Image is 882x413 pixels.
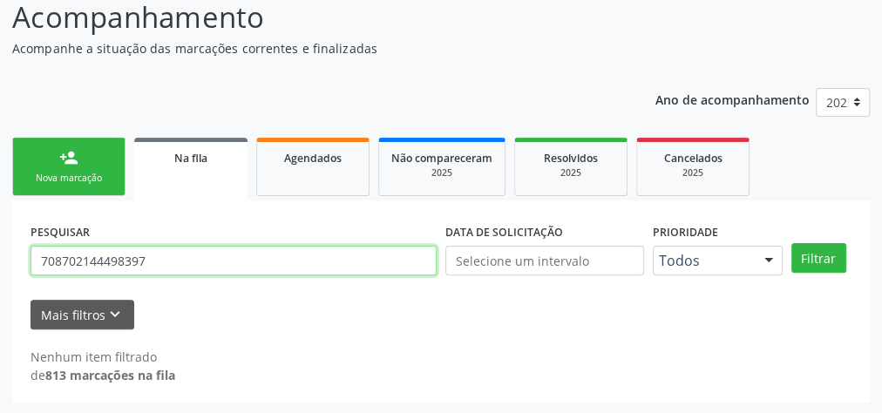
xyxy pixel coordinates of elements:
label: PESQUISAR [31,219,90,246]
span: Todos [659,252,747,269]
div: Nenhum item filtrado [31,348,175,366]
div: de [31,366,175,384]
span: Resolvidos [544,151,598,166]
button: Filtrar [791,243,846,273]
strong: 813 marcações na fila [45,367,175,383]
div: 2025 [527,166,614,179]
div: person_add [59,148,78,167]
div: Nova marcação [25,172,112,185]
span: Não compareceram [391,151,492,166]
p: Ano de acompanhamento [655,88,810,110]
input: Selecione um intervalo [445,246,644,275]
span: Na fila [174,151,207,166]
label: DATA DE SOLICITAÇÃO [445,219,563,246]
label: Prioridade [653,219,718,246]
p: Acompanhe a situação das marcações correntes e finalizadas [12,39,613,58]
div: 2025 [649,166,736,179]
span: Cancelados [664,151,723,166]
i: keyboard_arrow_down [105,305,125,324]
span: Agendados [284,151,342,166]
input: Nome, CNS [31,246,437,275]
div: 2025 [391,166,492,179]
button: Mais filtroskeyboard_arrow_down [31,300,134,330]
